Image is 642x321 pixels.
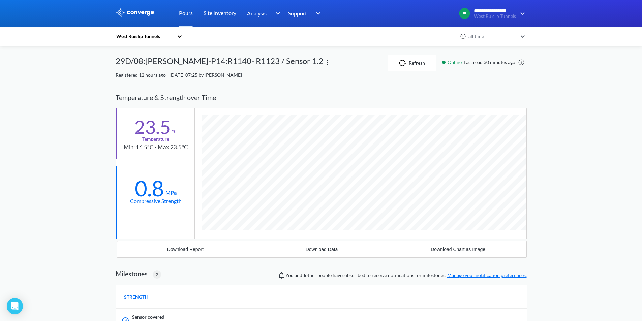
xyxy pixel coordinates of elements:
[516,9,527,18] img: downArrow.svg
[135,180,164,197] div: 0.8
[447,272,527,278] a: Manage your notification preferences.
[142,135,169,143] div: Temperature
[124,293,149,301] span: STRENGTH
[399,60,409,66] img: icon-refresh.svg
[116,33,174,40] div: West Ruislip Tunnels
[302,272,316,278] span: Lakshan, Justin Elliott, Thulasiram Baheerathan
[460,33,466,39] img: icon-clock.svg
[439,59,527,66] div: Last read 30 minutes ago
[253,241,390,257] button: Download Data
[323,58,331,66] img: more.svg
[134,119,171,135] div: 23.5
[116,72,242,78] span: Registered 12 hours ago - [DATE] 07:25 by [PERSON_NAME]
[277,271,285,279] img: notifications-icon.svg
[431,247,485,252] div: Download Chart as Image
[116,269,148,278] h2: Milestones
[390,241,526,257] button: Download Chart as Image
[116,87,527,108] div: Temperature & Strength over Time
[124,143,188,152] div: Min: 16.5°C - Max 23.5°C
[117,241,254,257] button: Download Report
[285,271,527,279] span: You and people have subscribed to receive notifications for milestones.
[130,197,182,205] div: Compressive Strength
[467,33,517,40] div: all time
[116,55,323,71] div: 29D/08:[PERSON_NAME]-P14:R1140- R1123 / Sensor 1.2
[312,9,323,18] img: downArrow.svg
[306,247,338,252] div: Download Data
[156,271,158,278] span: 2
[388,55,436,71] button: Refresh
[448,59,464,66] span: Online
[7,298,23,314] div: Open Intercom Messenger
[116,8,155,17] img: logo_ewhite.svg
[271,9,282,18] img: downArrow.svg
[167,247,204,252] div: Download Report
[247,9,267,18] span: Analysis
[288,9,307,18] span: Support
[474,14,516,19] span: West Ruislip Tunnels
[132,313,164,321] span: Sensor covered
